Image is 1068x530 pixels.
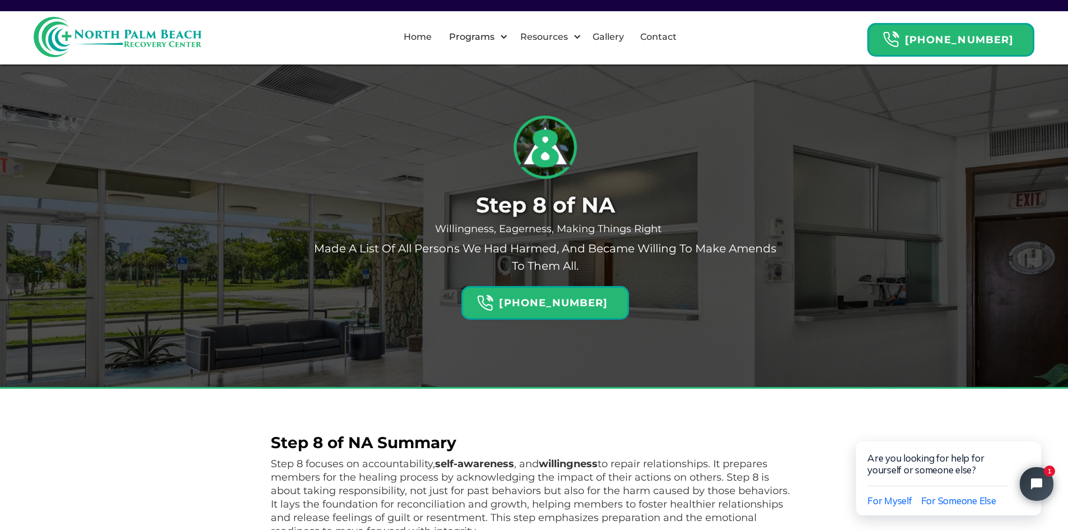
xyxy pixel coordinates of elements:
a: Header Calendar Icons[PHONE_NUMBER] [867,17,1034,57]
img: Header Calendar Icons [477,294,493,312]
div: Resources [517,30,571,44]
div: Programs [440,19,511,55]
iframe: Tidio Chat [833,405,1068,530]
h1: Step 8 of NA [313,193,778,218]
a: Header Calendar Icons[PHONE_NUMBER] [461,280,628,320]
div: Programs [446,30,497,44]
div: Willingness, Eagerness, Making Things Right [313,223,778,234]
img: Header Calendar Icons [882,31,899,48]
strong: [PHONE_NUMBER] [905,34,1014,46]
strong: willingness [539,458,598,470]
a: Gallery [586,19,631,55]
strong: [PHONE_NUMBER] [499,297,608,309]
strong: self-awareness [435,458,514,470]
p: Made a list of all persons we had harmed, and became willing to make amends to them all. [313,240,778,275]
a: Contact [634,19,683,55]
strong: Step 8 of NA Summary [271,433,456,452]
div: Resources [511,19,584,55]
a: Home [397,19,438,55]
